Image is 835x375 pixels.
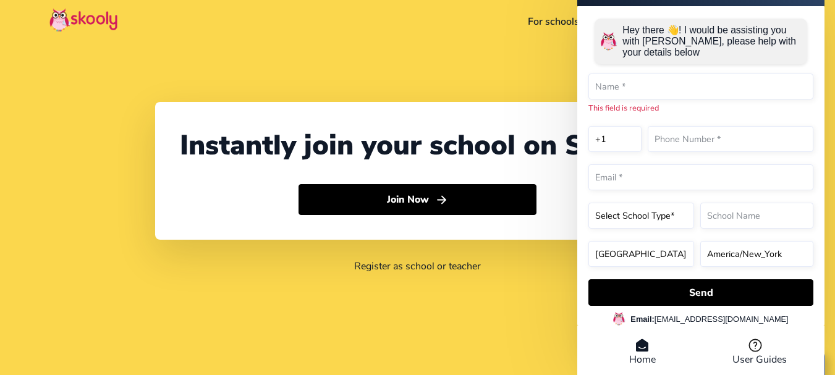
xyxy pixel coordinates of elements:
[299,184,536,215] button: Join Nowarrow forward outline
[49,8,117,32] img: Skooly
[180,127,656,164] div: Instantly join your school on Skooly
[435,193,448,206] ion-icon: arrow forward outline
[520,12,587,32] a: For schools
[354,259,481,273] a: Register as school or teacher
